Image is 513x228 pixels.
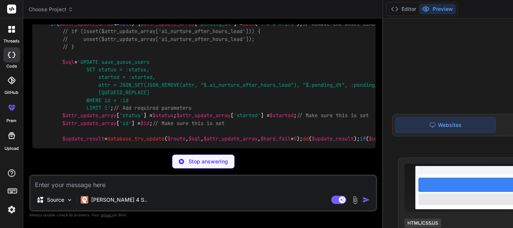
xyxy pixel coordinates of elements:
span: dd [303,135,309,142]
img: attachment [351,196,359,204]
span: // Make sure this is set [297,112,369,119]
span: // unset($attr_update_array['ai_nurture_after_hours_lead']); [62,36,255,42]
label: threads [3,38,20,44]
img: Pick Models [66,197,73,203]
span: $update_result [312,135,354,142]
span: // if (isset($attr_update_array['ai_nurture_after_hours_lead'])) { [62,28,261,35]
button: Editor [388,4,419,14]
span: $hard_fail [261,135,291,142]
p: Source [47,196,64,204]
label: GitHub [5,89,18,96]
img: icon [362,196,370,204]
span: 'started' [234,112,261,119]
span: // Add required parameters [113,104,192,111]
button: Preview [419,4,456,14]
span: $update_result [62,135,104,142]
span: 'status' [119,112,143,119]
span: $attr_update_array [62,112,116,119]
span: privacy [101,213,114,217]
div: HTML/CSS/JS [404,219,441,228]
span: 0 [294,135,297,142]
span: $attr_update_array [204,135,258,142]
div: Websites [395,117,496,133]
span: 'UPDATE save_queue_users SET status = :status, started = :started, attr = JSON_SET(JSON_REMOVE(at... [38,59,387,111]
span: // } [62,43,74,50]
span: 'id' [119,120,131,127]
img: Claude 4 Sonnet [81,196,88,204]
span: $update_result [369,135,411,142]
span: $sql [189,135,201,142]
span: $id [140,120,149,127]
p: Stop answering [189,158,228,165]
span: $attr_update_array [177,112,231,119]
span: $sql [62,59,74,65]
span: if [360,135,366,142]
p: [PERSON_NAME] 4 S.. [91,196,147,204]
img: settings [5,203,18,216]
span: // Make sure this is set [152,120,225,127]
label: prem [6,118,17,124]
label: Upload [5,145,19,152]
span: Choose Project [29,6,73,13]
label: code [6,63,17,69]
span: $started [270,112,294,119]
span: $route [167,135,186,142]
span: $status [152,112,174,119]
span: database_try_update [107,135,164,142]
span: $attr_update_array [62,120,116,127]
p: Always double-check its answers. Your in Bind [29,211,377,219]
